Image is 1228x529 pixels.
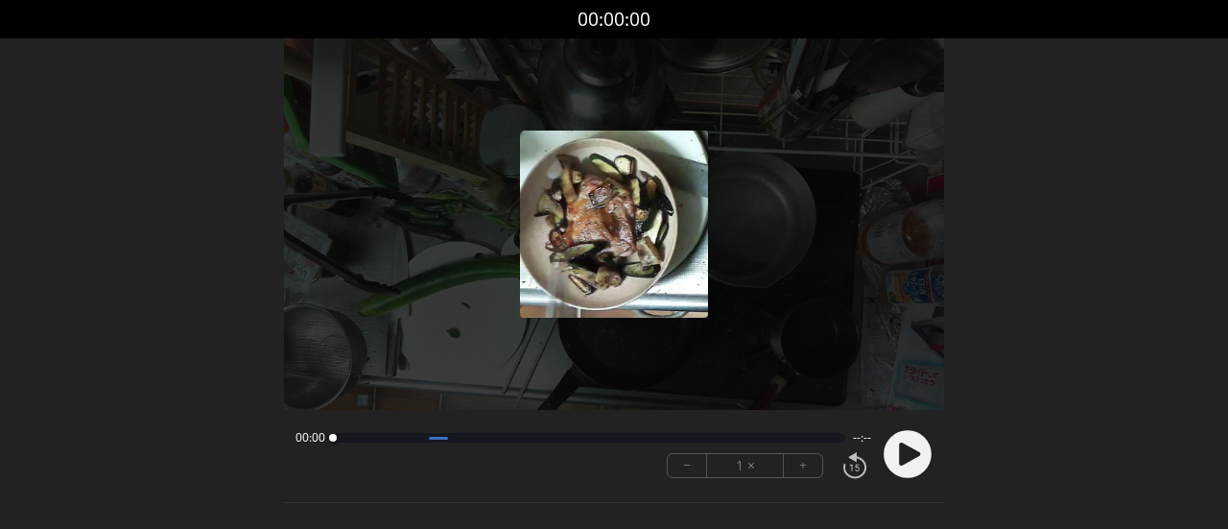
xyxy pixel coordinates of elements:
div: 1 × [707,454,784,477]
span: 00:00 [295,430,325,445]
a: 00:00:00 [578,6,650,34]
button: − [668,454,707,477]
button: + [784,454,822,477]
img: Poster Image [520,131,707,318]
span: --:-- [853,430,871,445]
